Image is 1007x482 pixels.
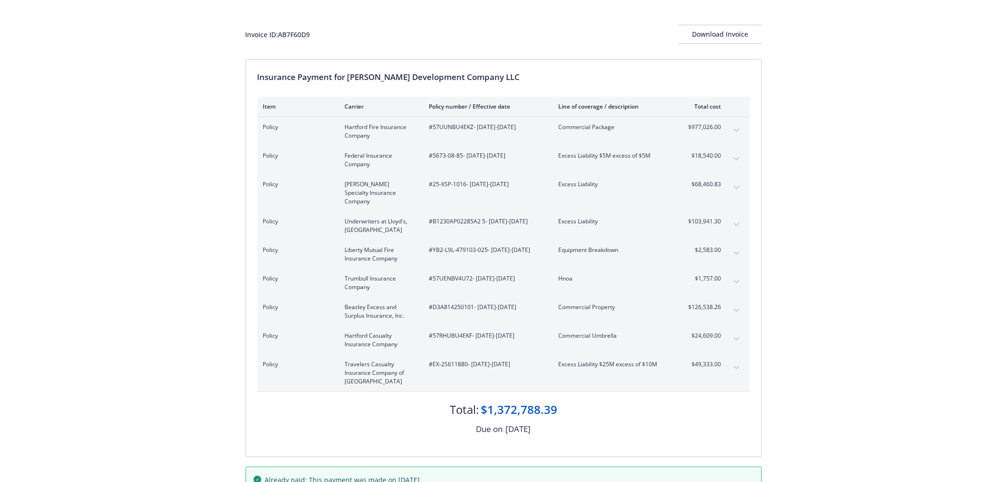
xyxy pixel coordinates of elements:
span: #5673-08-85 - [DATE]-[DATE] [429,151,543,160]
span: #57UUNBU4EKZ - [DATE]-[DATE] [429,123,543,131]
span: Federal Insurance Company [345,151,414,169]
div: PolicyTravelers Casualty Insurance Company of [GEOGRAPHIC_DATA]#EX-2S611880- [DATE]-[DATE]Excess ... [257,354,750,392]
span: Liberty Mutual Fire Insurance Company [345,246,414,263]
button: expand content [729,217,744,232]
span: #YB2-L9L-479103-025 - [DATE]-[DATE] [429,246,543,254]
span: #25-XSP-1016 - [DATE]-[DATE] [429,180,543,189]
div: PolicyHartford Fire Insurance Company#57UUNBU4EKZ- [DATE]-[DATE]Commercial Package$977,026.00expa... [257,117,750,146]
div: PolicyBeazley Excess and Surplus Insurance, Inc.#D3A814250101- [DATE]-[DATE]Commercial Property$1... [257,297,750,326]
div: Total cost [686,102,721,110]
span: Policy [263,303,330,311]
div: Item [263,102,330,110]
span: Commercial Package [559,123,671,131]
span: Beazley Excess and Surplus Insurance, Inc. [345,303,414,320]
span: Policy [263,151,330,160]
span: Policy [263,123,330,131]
div: Invoice ID: AB7F60D9 [246,30,310,40]
div: PolicyUnderwriters at Lloyd's, [GEOGRAPHIC_DATA]#B1230AP02285A2 5- [DATE]-[DATE]Excess Liability$... [257,211,750,240]
span: $1,757.00 [686,274,721,283]
div: Insurance Payment for [PERSON_NAME] Development Company LLC [257,71,750,83]
span: Commercial Property [559,303,671,311]
span: Excess Liability $25M excess of $10M [559,360,671,369]
span: Hnoa [559,274,671,283]
span: Policy [263,331,330,340]
button: expand content [729,274,744,290]
span: $977,026.00 [686,123,721,131]
div: Carrier [345,102,414,110]
span: [PERSON_NAME] Specialty Insurance Company [345,180,414,206]
span: Trumbull Insurance Company [345,274,414,291]
span: $126,538.26 [686,303,721,311]
div: PolicyHartford Casualty Insurance Company#57RHUBU4EKF- [DATE]-[DATE]Commercial Umbrella$24,609.00... [257,326,750,354]
span: Policy [263,274,330,283]
span: Policy [263,217,330,226]
div: Due on [476,423,503,435]
button: expand content [729,331,744,347]
button: expand content [729,246,744,261]
span: #57RHUBU4EKF - [DATE]-[DATE] [429,331,543,340]
span: #EX-2S611880 - [DATE]-[DATE] [429,360,543,369]
span: Excess Liability [559,217,671,226]
span: $24,609.00 [686,331,721,340]
button: Download Invoice [679,25,762,44]
span: Equipment Breakdown [559,246,671,254]
div: Download Invoice [679,25,762,43]
div: Policy number / Effective date [429,102,543,110]
span: Excess Liability $5M excess of $5M [559,151,671,160]
div: Line of coverage / description [559,102,671,110]
span: Underwriters at Lloyd's, [GEOGRAPHIC_DATA] [345,217,414,234]
div: Total: [450,402,479,418]
div: [DATE] [506,423,531,435]
span: #D3A814250101 - [DATE]-[DATE] [429,303,543,311]
span: Hartford Casualty Insurance Company [345,331,414,349]
span: Excess Liability [559,180,671,189]
span: Policy [263,246,330,254]
span: Hartford Fire Insurance Company [345,123,414,140]
span: Policy [263,360,330,369]
span: Travelers Casualty Insurance Company of [GEOGRAPHIC_DATA] [345,360,414,386]
div: Policy[PERSON_NAME] Specialty Insurance Company#25-XSP-1016- [DATE]-[DATE]Excess Liability$68,460... [257,174,750,211]
button: expand content [729,360,744,375]
span: $68,460.83 [686,180,721,189]
div: PolicyFederal Insurance Company#5673-08-85- [DATE]-[DATE]Excess Liability $5M excess of $5M$18,54... [257,146,750,174]
div: PolicyTrumbull Insurance Company#57UENBV4U72- [DATE]-[DATE]Hnoa$1,757.00expand content [257,269,750,297]
button: expand content [729,151,744,167]
span: Commercial Umbrella [559,331,671,340]
span: $103,941.30 [686,217,721,226]
span: #B1230AP02285A2 5 - [DATE]-[DATE] [429,217,543,226]
button: expand content [729,180,744,195]
span: #57UENBV4U72 - [DATE]-[DATE] [429,274,543,283]
span: $2,583.00 [686,246,721,254]
button: expand content [729,303,744,318]
span: $18,540.00 [686,151,721,160]
div: PolicyLiberty Mutual Fire Insurance Company#YB2-L9L-479103-025- [DATE]-[DATE]Equipment Breakdown$... [257,240,750,269]
span: Policy [263,180,330,189]
button: expand content [729,123,744,138]
span: $49,333.00 [686,360,721,369]
div: $1,372,788.39 [481,402,557,418]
